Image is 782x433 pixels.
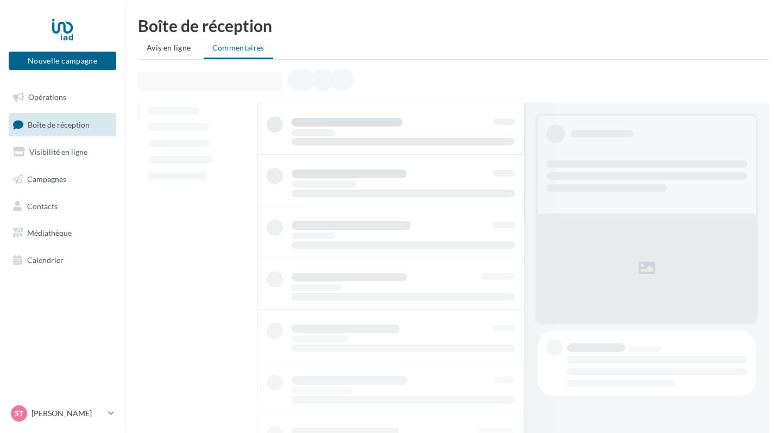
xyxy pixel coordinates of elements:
a: Calendrier [7,249,118,272]
span: Opérations [28,92,66,102]
span: Contacts [27,201,58,210]
span: Calendrier [27,255,64,265]
p: [PERSON_NAME] [31,408,104,419]
a: Boîte de réception [7,113,118,136]
span: Boîte de réception [28,120,90,129]
div: Boîte de réception [138,17,769,34]
a: Médiathèque [7,222,118,244]
span: Campagnes [27,174,66,184]
a: Campagnes [7,168,118,191]
span: Visibilité en ligne [29,147,87,156]
a: Visibilité en ligne [7,141,118,164]
a: ST [PERSON_NAME] [9,403,116,424]
a: Contacts [7,195,118,218]
span: ST [15,408,23,419]
button: Nouvelle campagne [9,52,116,70]
span: Avis en ligne [147,42,191,53]
a: Opérations [7,86,118,109]
span: Médiathèque [27,228,72,237]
